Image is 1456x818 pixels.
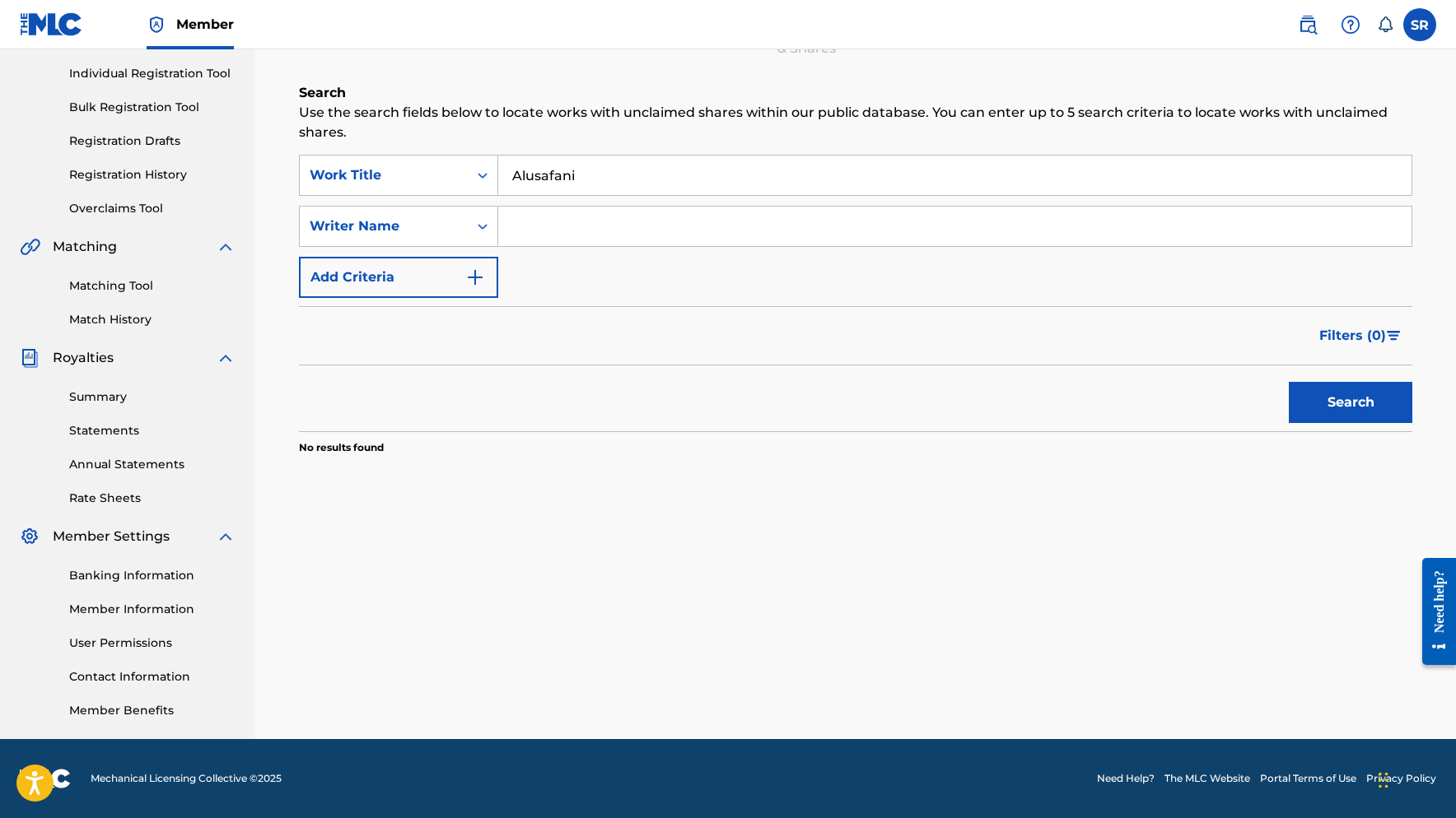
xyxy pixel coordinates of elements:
[1366,771,1436,786] a: Privacy Policy
[299,103,1412,142] p: Use the search fields below to locate works with unclaimed shares within our public database. You...
[69,132,236,150] a: Registration Drafts
[69,99,236,116] a: Bulk Registration Tool
[69,601,236,618] a: Member Information
[69,668,236,686] a: Contact Information
[69,567,236,584] a: Banking Information
[69,388,236,406] a: Summary
[465,267,485,287] img: 9d2ae6d4665cec9f34b9.svg
[1334,8,1367,41] div: Help
[20,348,40,368] img: Royalties
[69,65,236,82] a: Individual Registration Tool
[1289,382,1412,423] button: Search
[69,166,236,184] a: Registration History
[20,12,83,36] img: MLC Logo
[69,311,236,328] a: Match History
[69,490,236,507] a: Rate Sheets
[69,634,236,652] a: User Permissions
[69,422,236,439] a: Statements
[91,771,282,786] span: Mechanical Licensing Collective © 2025
[1164,771,1250,786] a: The MLC Website
[1387,331,1401,341] img: filter
[1291,8,1324,41] a: Public Search
[53,348,114,368] span: Royalties
[1298,15,1318,35] img: search
[1309,315,1412,356] button: Filters (0)
[299,257,498,298] button: Add Criteria
[69,456,236,473] a: Annual Statements
[147,15,166,35] img: Top Rightsholder
[53,237,117,257] span: Matching
[20,527,40,546] img: Member Settings
[310,165,458,185] div: Work Title
[310,216,458,236] div: Writer Name
[69,200,236,217] a: Overclaims Tool
[216,237,236,257] img: expand
[20,237,40,257] img: Matching
[69,277,236,295] a: Matching Tool
[20,769,71,788] img: logo
[299,440,384,455] p: No results found
[1379,755,1388,805] div: Drag
[69,702,236,719] a: Member Benefits
[1377,16,1393,33] div: Notifications
[216,348,236,368] img: expand
[299,155,1412,431] form: Search Form
[216,527,236,546] img: expand
[1341,15,1360,35] img: help
[1410,541,1456,682] iframe: Resource Center
[299,83,1412,103] h6: Search
[176,15,234,34] span: Member
[1319,326,1386,346] span: Filters ( 0 )
[1403,8,1436,41] div: User Menu
[1374,739,1456,818] iframe: Chat Widget
[1260,771,1356,786] a: Portal Terms of Use
[1097,771,1155,786] a: Need Help?
[53,527,170,546] span: Member Settings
